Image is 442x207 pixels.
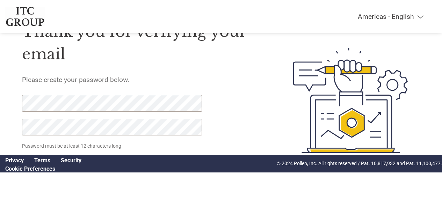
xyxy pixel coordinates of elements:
[5,7,45,26] img: ITC Group
[277,160,442,167] p: © 2024 Pollen, Inc. All rights reserved / Pat. 10,817,932 and Pat. 11,100,477.
[281,10,420,191] img: create-password
[61,157,81,164] a: Security
[5,165,55,172] a: Cookie Preferences, opens a dedicated popup modal window
[22,142,203,150] p: Password must be at least 12 characters long
[22,76,261,84] h5: Please create your password below.
[5,157,24,164] a: Privacy
[22,21,261,66] h1: Thank you for verifying your email
[34,157,50,164] a: Terms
